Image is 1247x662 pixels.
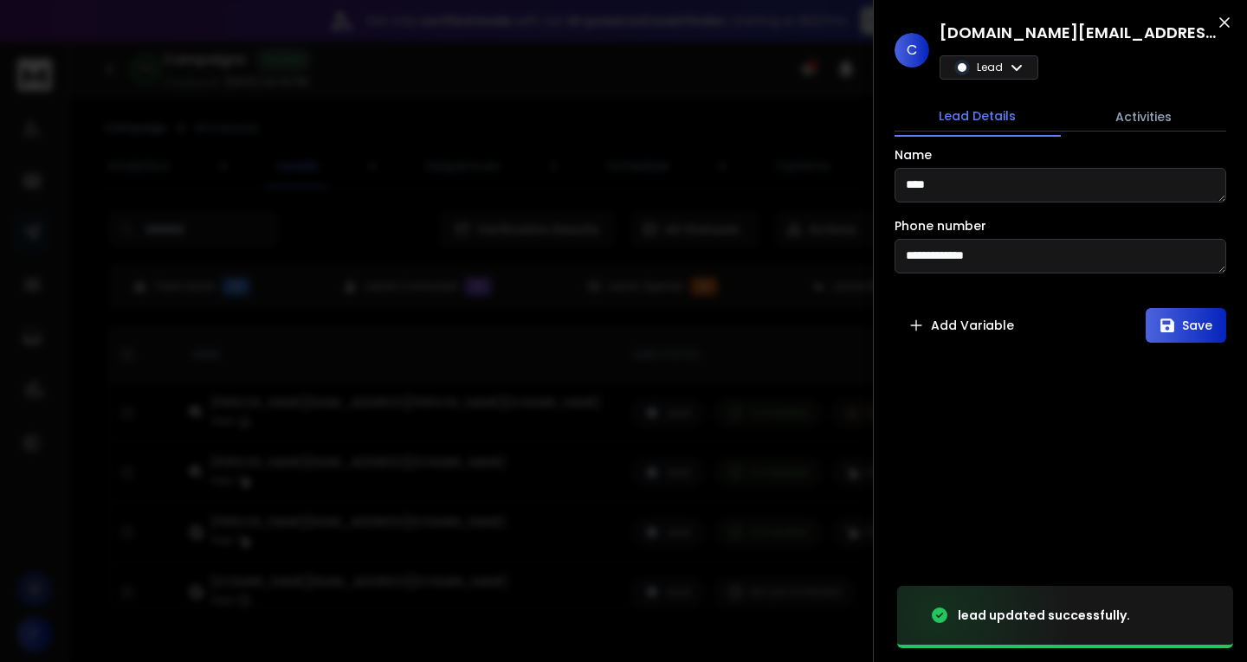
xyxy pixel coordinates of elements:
[977,61,1003,74] p: Lead
[940,21,1217,45] h1: [DOMAIN_NAME][EMAIL_ADDRESS][DOMAIN_NAME]
[895,220,986,232] label: Phone number
[1061,98,1227,136] button: Activities
[895,149,932,161] label: Name
[1146,308,1226,343] button: Save
[958,607,1130,624] div: lead updated successfully.
[895,97,1061,137] button: Lead Details
[895,33,929,67] span: C
[895,308,1028,343] button: Add Variable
